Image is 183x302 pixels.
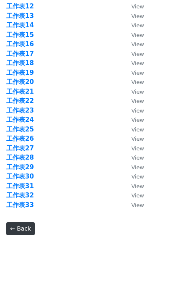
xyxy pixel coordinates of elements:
[6,69,34,76] a: 工作表19
[131,126,144,133] small: View
[131,164,144,171] small: View
[6,97,34,105] a: 工作表22
[123,3,144,10] a: View
[6,31,34,39] a: 工作表15
[123,21,144,29] a: View
[123,182,144,190] a: View
[123,31,144,39] a: View
[131,202,144,208] small: View
[6,222,35,235] a: ← Back
[131,136,144,142] small: View
[141,262,183,302] div: Widget de chat
[123,78,144,86] a: View
[123,59,144,67] a: View
[123,173,144,180] a: View
[131,79,144,85] small: View
[6,154,34,161] a: 工作表28
[6,201,34,209] a: 工作表33
[123,163,144,171] a: View
[131,89,144,95] small: View
[131,155,144,161] small: View
[123,69,144,76] a: View
[6,116,34,123] a: 工作表24
[131,70,144,76] small: View
[131,192,144,199] small: View
[6,21,34,29] a: 工作表14
[123,50,144,58] a: View
[131,41,144,47] small: View
[131,51,144,57] small: View
[131,13,144,19] small: View
[123,116,144,123] a: View
[131,3,144,10] small: View
[6,3,34,10] a: 工作表12
[6,78,34,86] a: 工作表20
[6,173,34,180] a: 工作表30
[6,135,34,142] a: 工作表26
[123,201,144,209] a: View
[6,163,34,171] a: 工作表29
[123,126,144,133] a: View
[6,59,34,67] a: 工作表18
[131,60,144,66] small: View
[131,173,144,180] small: View
[131,145,144,152] small: View
[6,88,34,95] a: 工作表21
[123,144,144,152] a: View
[123,192,144,199] a: View
[6,12,34,20] a: 工作表13
[6,144,34,152] a: 工作表27
[131,22,144,29] small: View
[6,40,34,48] a: 工作表16
[6,192,34,199] a: 工作表32
[6,126,34,133] a: 工作表25
[6,50,34,58] a: 工作表17
[131,98,144,104] small: View
[131,117,144,123] small: View
[131,108,144,114] small: View
[123,107,144,114] a: View
[123,88,144,95] a: View
[123,135,144,142] a: View
[131,183,144,189] small: View
[6,182,34,190] a: 工作表31
[123,12,144,20] a: View
[131,32,144,38] small: View
[123,154,144,161] a: View
[123,97,144,105] a: View
[141,262,183,302] iframe: Chat Widget
[123,40,144,48] a: View
[6,107,34,114] a: 工作表23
